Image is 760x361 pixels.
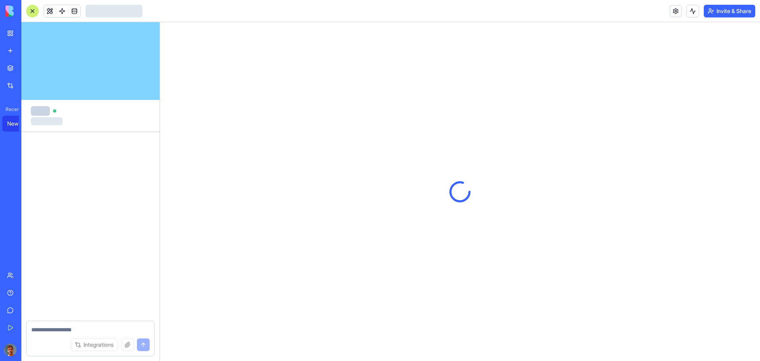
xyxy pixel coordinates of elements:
button: Invite & Share [704,5,755,17]
img: ACg8ocILxb7198XEvXNY6i85ahADbGE3-N8cMXsChtk-BMt5lY0Z1OQU8g=s96-c [4,344,17,356]
a: New App [2,116,34,132]
div: New App [7,120,29,128]
span: Recent [2,106,19,113]
img: logo [6,6,55,17]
